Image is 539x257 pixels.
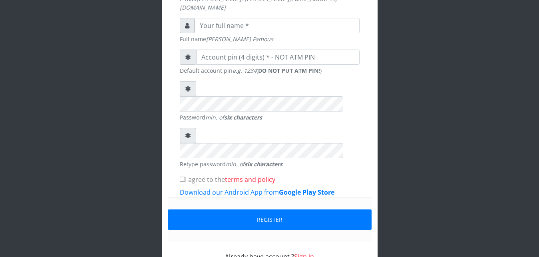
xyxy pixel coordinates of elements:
[180,113,360,122] small: Password
[206,35,273,43] em: [PERSON_NAME] Famous
[226,160,282,168] em: min. of
[233,67,257,74] em: e.g. 1234
[205,114,262,121] em: min. of
[180,160,360,168] small: Retype password
[196,50,360,65] input: Account pin (4 digits) * - NOT ATM PIN
[180,188,334,197] a: Download our Android App fromGoogle Play Store
[180,66,360,75] small: Default account pin ( )
[180,175,275,184] label: I agree to the
[245,160,282,168] strong: six characters
[258,67,320,74] b: DO NOT PUT ATM PIN!
[180,177,185,182] input: I agree to theterms and policy
[195,18,360,33] input: Your full name *
[168,209,372,230] button: Register
[224,114,262,121] strong: six characters
[279,188,334,197] b: Google Play Store
[180,35,360,43] small: Full name
[225,175,275,184] a: terms and policy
